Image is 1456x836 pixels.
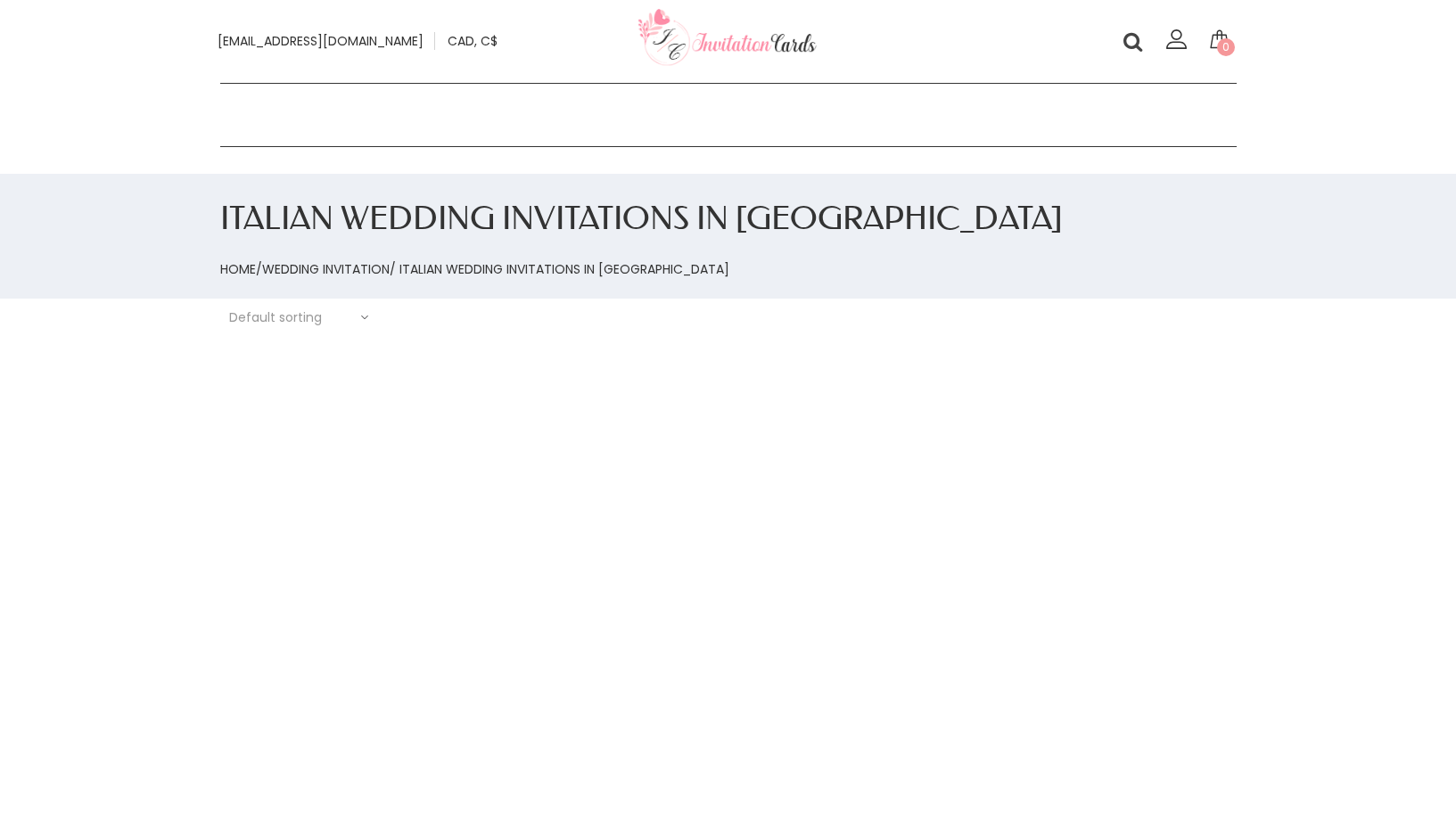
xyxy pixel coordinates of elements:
span: 0 [1217,38,1235,56]
a: Wedding Invitation [262,260,390,278]
span: [EMAIL_ADDRESS][DOMAIN_NAME] [218,32,424,50]
a: Login/register [1162,35,1190,53]
a: Your customized wedding cards [638,54,817,72]
img: Invitationcards [638,9,817,68]
select: Shop order [220,307,377,329]
a: 0 [1205,24,1235,59]
h1: Italian Wedding Invitations in [GEOGRAPHIC_DATA] [220,192,1237,246]
nav: / / Italian Wedding Invitations in [GEOGRAPHIC_DATA] [220,259,1237,281]
a: [EMAIL_ADDRESS][DOMAIN_NAME] [207,32,435,50]
a: Home [220,260,256,278]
